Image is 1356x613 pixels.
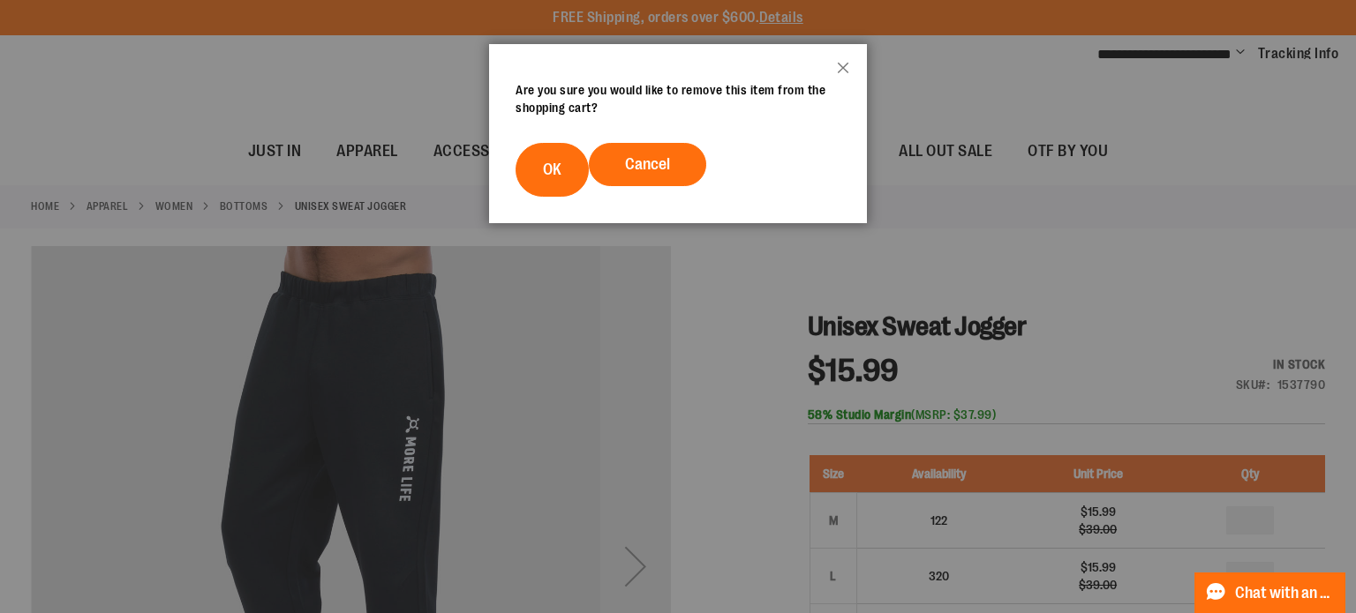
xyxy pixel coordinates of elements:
[625,155,670,173] span: Cancel
[589,143,706,186] button: Cancel
[543,161,561,178] span: OK
[516,81,840,116] div: Are you sure you would like to remove this item from the shopping cart?
[1194,572,1346,613] button: Chat with an Expert
[516,143,589,197] button: OK
[1235,585,1335,602] span: Chat with an Expert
